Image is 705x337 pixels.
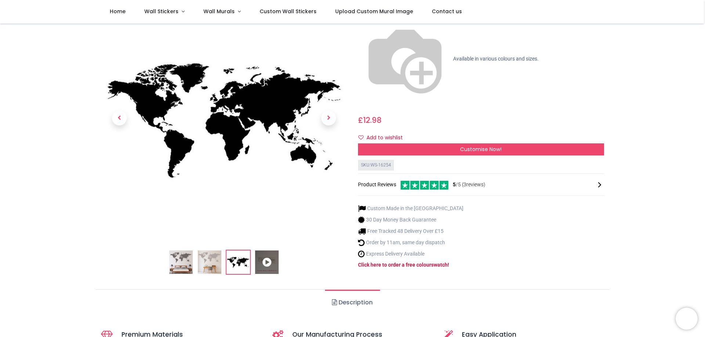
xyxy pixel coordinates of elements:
[358,12,452,106] img: color-wheel.png
[198,250,221,274] img: WS-16254-02
[227,250,250,274] img: WS-16254-03
[358,262,431,268] a: Click here to order a free colour
[112,111,127,125] span: Previous
[203,8,235,15] span: Wall Murals
[431,262,448,268] a: swatch
[358,227,463,235] li: Free Tracked 48 Delivery Over £15
[453,56,539,62] span: Available in various colours and sizes.
[358,132,409,144] button: Add to wishlistAdd to wishlist
[363,115,382,125] span: 12.98
[144,8,178,15] span: Wall Stickers
[260,8,317,15] span: Custom Wall Stickers
[358,115,382,125] span: £
[453,181,485,188] span: /5 ( 3 reviews)
[448,262,449,268] a: !
[101,32,138,204] a: Previous
[110,8,126,15] span: Home
[310,32,347,204] a: Next
[358,205,463,212] li: Custom Made in the [GEOGRAPHIC_DATA]
[335,8,413,15] span: Upload Custom Mural Image
[358,239,463,246] li: Order by 11am, same day dispatch
[358,216,463,224] li: 30 Day Money Back Guarantee
[358,135,364,140] i: Add to wishlist
[358,250,463,258] li: Express Delivery Available
[325,290,380,315] a: Description
[460,146,502,153] span: Customise Now!
[432,8,462,15] span: Contact us
[358,160,394,171] div: SKU: WS-16254
[169,250,193,274] img: World Map Educational Wall Sticker
[453,182,456,187] span: 5
[321,111,336,125] span: Next
[358,180,604,190] div: Product Reviews
[676,308,698,330] iframe: Brevo live chat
